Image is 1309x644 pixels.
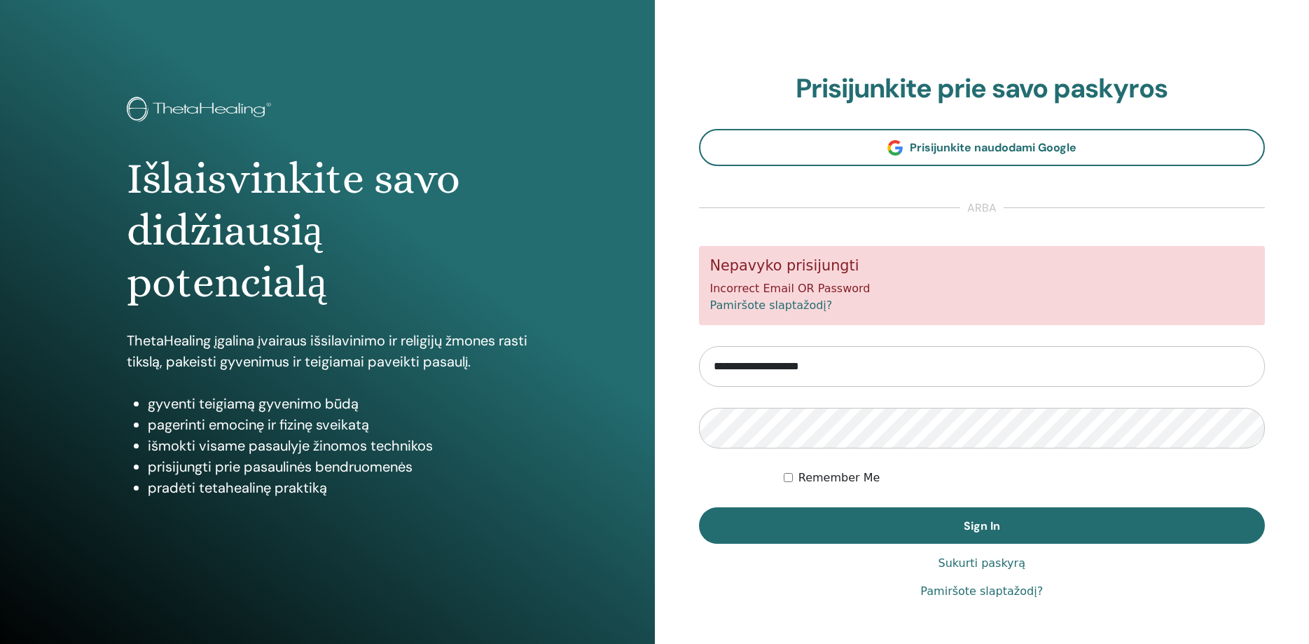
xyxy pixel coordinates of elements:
li: pradėti tetahealinę praktiką [148,477,528,498]
li: išmokti visame pasaulyje žinomos technikos [148,435,528,456]
a: Pamiršote slaptažodį? [710,299,833,312]
span: Prisijunkite naudodami Google [910,140,1076,155]
h1: Išlaisvinkite savo didžiausią potencialą [127,153,528,309]
h2: Prisijunkite prie savo paskyros [699,73,1266,105]
label: Remember Me [798,470,880,486]
a: Sukurti paskyrą [939,555,1025,572]
span: arba [960,200,1004,217]
button: Sign In [699,507,1266,544]
a: Pamiršote slaptažodį? [920,583,1043,600]
div: Keep me authenticated indefinitely or until I manually logout [784,470,1265,486]
li: pagerinti emocinę ir fizinę sveikatą [148,414,528,435]
li: prisijungti prie pasaulinės bendruomenės [148,456,528,477]
a: Prisijunkite naudodami Google [699,129,1266,166]
h5: Nepavyko prisijungti [710,257,1254,275]
p: ThetaHealing įgalina įvairaus išsilavinimo ir religijų žmones rasti tikslą, pakeisti gyvenimus ir... [127,330,528,372]
li: gyventi teigiamą gyvenimo būdą [148,393,528,414]
span: Sign In [964,519,1000,533]
div: Incorrect Email OR Password [699,246,1266,325]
